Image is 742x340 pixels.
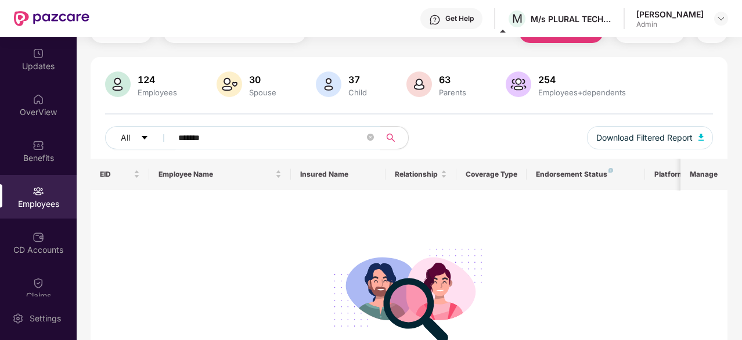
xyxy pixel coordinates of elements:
img: svg+xml;base64,PHN2ZyBpZD0iQ0RfQWNjb3VudHMiIGRhdGEtbmFtZT0iQ0QgQWNjb3VudHMiIHhtbG5zPSJodHRwOi8vd3... [33,231,44,243]
div: 63 [437,74,469,85]
img: New Pazcare Logo [14,11,89,26]
th: Manage [680,159,727,190]
div: Employees+dependents [536,88,628,97]
img: svg+xml;base64,PHN2ZyB4bWxucz0iaHR0cDovL3d3dy53My5vcmcvMjAwMC9zdmciIHdpZHRoPSI4IiBoZWlnaHQ9IjgiIH... [608,168,613,173]
img: svg+xml;base64,PHN2ZyB4bWxucz0iaHR0cDovL3d3dy53My5vcmcvMjAwMC9zdmciIHhtbG5zOnhsaW5rPSJodHRwOi8vd3... [406,71,432,97]
th: EID [91,159,150,190]
span: search [380,133,402,142]
img: svg+xml;base64,PHN2ZyBpZD0iVXBkYXRlZCIgeG1sbnM9Imh0dHA6Ly93d3cudzMub3JnLzIwMDAvc3ZnIiB3aWR0aD0iMj... [33,48,44,59]
span: close-circle [367,134,374,141]
img: svg+xml;base64,PHN2ZyBpZD0iRHJvcGRvd24tMzJ4MzIiIHhtbG5zPSJodHRwOi8vd3d3LnczLm9yZy8yMDAwL3N2ZyIgd2... [716,14,726,23]
span: Download Filtered Report [596,131,693,144]
span: close-circle [367,133,374,144]
div: Spouse [247,88,279,97]
img: svg+xml;base64,PHN2ZyBpZD0iU2V0dGluZy0yMHgyMCIgeG1sbnM9Imh0dHA6Ly93d3cudzMub3JnLzIwMDAvc3ZnIiB3aW... [12,313,24,324]
div: Employees [135,88,179,97]
div: Admin [636,20,704,29]
span: caret-down [141,134,149,143]
span: EID [100,170,132,179]
div: M/s PLURAL TECHNOLOGY PRIVATE LIMITED [531,13,612,24]
div: Endorsement Status [536,170,635,179]
img: svg+xml;base64,PHN2ZyBpZD0iRW1wbG95ZWVzIiB4bWxucz0iaHR0cDovL3d3dy53My5vcmcvMjAwMC9zdmciIHdpZHRoPS... [33,185,44,197]
span: Employee Name [159,170,273,179]
th: Relationship [386,159,456,190]
div: Parents [437,88,469,97]
span: Relationship [395,170,438,179]
img: svg+xml;base64,PHN2ZyB4bWxucz0iaHR0cDovL3d3dy53My5vcmcvMjAwMC9zdmciIHhtbG5zOnhsaW5rPSJodHRwOi8vd3... [316,71,341,97]
div: 254 [536,74,628,85]
img: svg+xml;base64,PHN2ZyBpZD0iSG9tZSIgeG1sbnM9Imh0dHA6Ly93d3cudzMub3JnLzIwMDAvc3ZnIiB3aWR0aD0iMjAiIG... [33,94,44,105]
div: Child [346,88,369,97]
img: svg+xml;base64,PHN2ZyBpZD0iSGVscC0zMngzMiIgeG1sbnM9Imh0dHA6Ly93d3cudzMub3JnLzIwMDAvc3ZnIiB3aWR0aD... [429,14,441,26]
th: Insured Name [291,159,386,190]
div: 30 [247,74,279,85]
th: Employee Name [149,159,291,190]
th: Coverage Type [456,159,527,190]
img: svg+xml;base64,PHN2ZyB4bWxucz0iaHR0cDovL3d3dy53My5vcmcvMjAwMC9zdmciIHhtbG5zOnhsaW5rPSJodHRwOi8vd3... [698,134,704,141]
div: Get Help [445,14,474,23]
button: Allcaret-down [105,126,176,149]
div: 124 [135,74,179,85]
img: svg+xml;base64,PHN2ZyB4bWxucz0iaHR0cDovL3d3dy53My5vcmcvMjAwMC9zdmciIHhtbG5zOnhsaW5rPSJodHRwOi8vd3... [105,71,131,97]
div: [PERSON_NAME] [636,9,704,20]
div: 37 [346,74,369,85]
img: svg+xml;base64,PHN2ZyB4bWxucz0iaHR0cDovL3d3dy53My5vcmcvMjAwMC9zdmciIHhtbG5zOnhsaW5rPSJodHRwOi8vd3... [217,71,242,97]
img: svg+xml;base64,PHN2ZyB4bWxucz0iaHR0cDovL3d3dy53My5vcmcvMjAwMC9zdmciIHhtbG5zOnhsaW5rPSJodHRwOi8vd3... [506,71,531,97]
img: svg+xml;base64,PHN2ZyBpZD0iQ2xhaW0iIHhtbG5zPSJodHRwOi8vd3d3LnczLm9yZy8yMDAwL3N2ZyIgd2lkdGg9IjIwIi... [33,277,44,289]
div: Platform Status [654,170,718,179]
button: Download Filtered Report [587,126,714,149]
img: svg+xml;base64,PHN2ZyBpZD0iQmVuZWZpdHMiIHhtbG5zPSJodHRwOi8vd3d3LnczLm9yZy8yMDAwL3N2ZyIgd2lkdGg9Ij... [33,139,44,151]
span: M [512,12,523,26]
button: search [380,126,409,149]
div: Settings [26,313,64,324]
span: All [121,131,130,144]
